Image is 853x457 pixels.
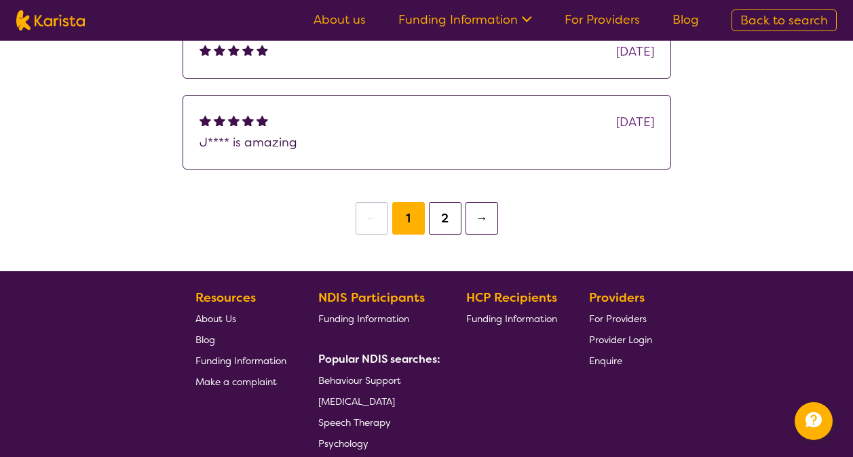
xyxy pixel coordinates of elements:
[318,391,435,412] a: [MEDICAL_DATA]
[195,355,286,367] span: Funding Information
[589,329,652,350] a: Provider Login
[795,402,833,440] button: Channel Menu
[200,115,211,126] img: fullstar
[589,313,647,325] span: For Providers
[242,115,254,126] img: fullstar
[318,313,409,325] span: Funding Information
[318,308,435,329] a: Funding Information
[195,290,256,306] b: Resources
[466,290,557,306] b: HCP Recipients
[392,202,425,235] button: 1
[466,313,557,325] span: Funding Information
[732,9,837,31] a: Back to search
[16,10,85,31] img: Karista logo
[589,334,652,346] span: Provider Login
[589,355,622,367] span: Enquire
[565,12,640,28] a: For Providers
[257,115,268,126] img: fullstar
[466,308,557,329] a: Funding Information
[242,44,254,56] img: fullstar
[589,290,645,306] b: Providers
[318,412,435,433] a: Speech Therapy
[318,290,425,306] b: NDIS Participants
[589,308,652,329] a: For Providers
[616,41,654,62] div: [DATE]
[356,202,388,235] button: ←
[740,12,828,28] span: Back to search
[228,115,240,126] img: fullstar
[195,308,286,329] a: About Us
[200,44,211,56] img: fullstar
[195,371,286,392] a: Make a complaint
[318,370,435,391] a: Behaviour Support
[195,329,286,350] a: Blog
[318,352,440,366] b: Popular NDIS searches:
[214,44,225,56] img: fullstar
[398,12,532,28] a: Funding Information
[214,115,225,126] img: fullstar
[672,12,699,28] a: Blog
[616,112,654,132] div: [DATE]
[195,376,277,388] span: Make a complaint
[318,416,391,429] span: Speech Therapy
[195,350,286,371] a: Funding Information
[466,202,498,235] button: →
[195,334,215,346] span: Blog
[318,437,368,450] span: Psychology
[257,44,268,56] img: fullstar
[228,44,240,56] img: fullstar
[195,313,236,325] span: About Us
[318,433,435,454] a: Psychology
[429,202,461,235] button: 2
[318,374,401,386] span: Behaviour Support
[314,12,366,28] a: About us
[589,350,652,371] a: Enquire
[318,395,395,408] span: [MEDICAL_DATA]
